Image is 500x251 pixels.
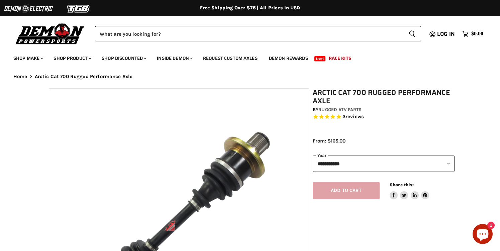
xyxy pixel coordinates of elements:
[152,51,197,65] a: Inside Demon
[97,51,151,65] a: Shop Discounted
[95,26,421,41] form: Product
[342,114,364,120] span: 3 reviews
[313,106,455,113] div: by
[54,2,104,15] img: TGB Logo 2
[403,26,421,41] button: Search
[198,51,263,65] a: Request Custom Axles
[437,30,455,38] span: Log in
[318,107,362,112] a: Rugged ATV Parts
[313,156,455,172] select: year
[314,56,326,61] span: New!
[434,31,459,37] a: Log in
[264,51,313,65] a: Demon Rewards
[13,22,87,45] img: Demon Powersports
[8,51,47,65] a: Shop Make
[471,31,483,37] span: $0.00
[313,88,455,105] h1: Arctic Cat 700 Rugged Performance Axle
[48,51,95,65] a: Shop Product
[471,224,495,246] inbox-online-store-chat: Shopify online store chat
[390,182,414,187] span: Share this:
[459,29,487,39] a: $0.00
[13,74,27,79] a: Home
[313,113,455,120] span: Rated 5.0 out of 5 stars 3 reviews
[8,49,482,65] ul: Main menu
[313,138,345,144] span: From: $165.00
[390,182,429,200] aside: Share this:
[35,74,133,79] span: Arctic Cat 700 Rugged Performance Axle
[324,51,356,65] a: Race Kits
[3,2,54,15] img: Demon Electric Logo 2
[345,114,364,120] span: reviews
[95,26,403,41] input: Search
